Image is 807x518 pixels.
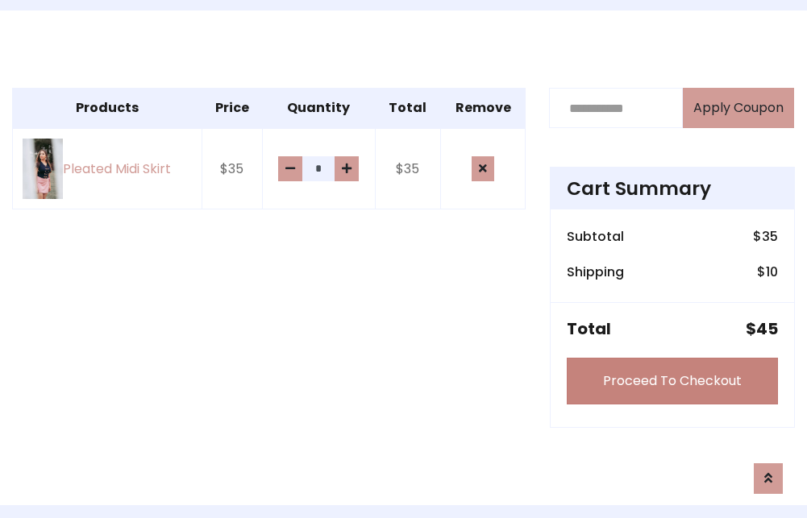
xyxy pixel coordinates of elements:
th: Price [202,89,262,129]
span: 45 [756,317,778,340]
a: Pleated Midi Skirt [23,139,192,199]
th: Remove [440,89,526,129]
h6: $ [753,229,778,244]
h4: Cart Summary [567,177,778,200]
button: Apply Coupon [683,88,794,128]
h6: $ [757,264,778,280]
span: 10 [766,263,778,281]
td: $35 [376,128,441,209]
a: Proceed To Checkout [567,358,778,404]
span: 35 [762,227,778,246]
h6: Shipping [567,264,624,280]
h5: Total [567,319,611,338]
th: Quantity [262,89,375,129]
h5: $ [746,319,778,338]
th: Total [376,89,441,129]
th: Products [13,89,202,129]
h6: Subtotal [567,229,624,244]
td: $35 [202,128,262,209]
